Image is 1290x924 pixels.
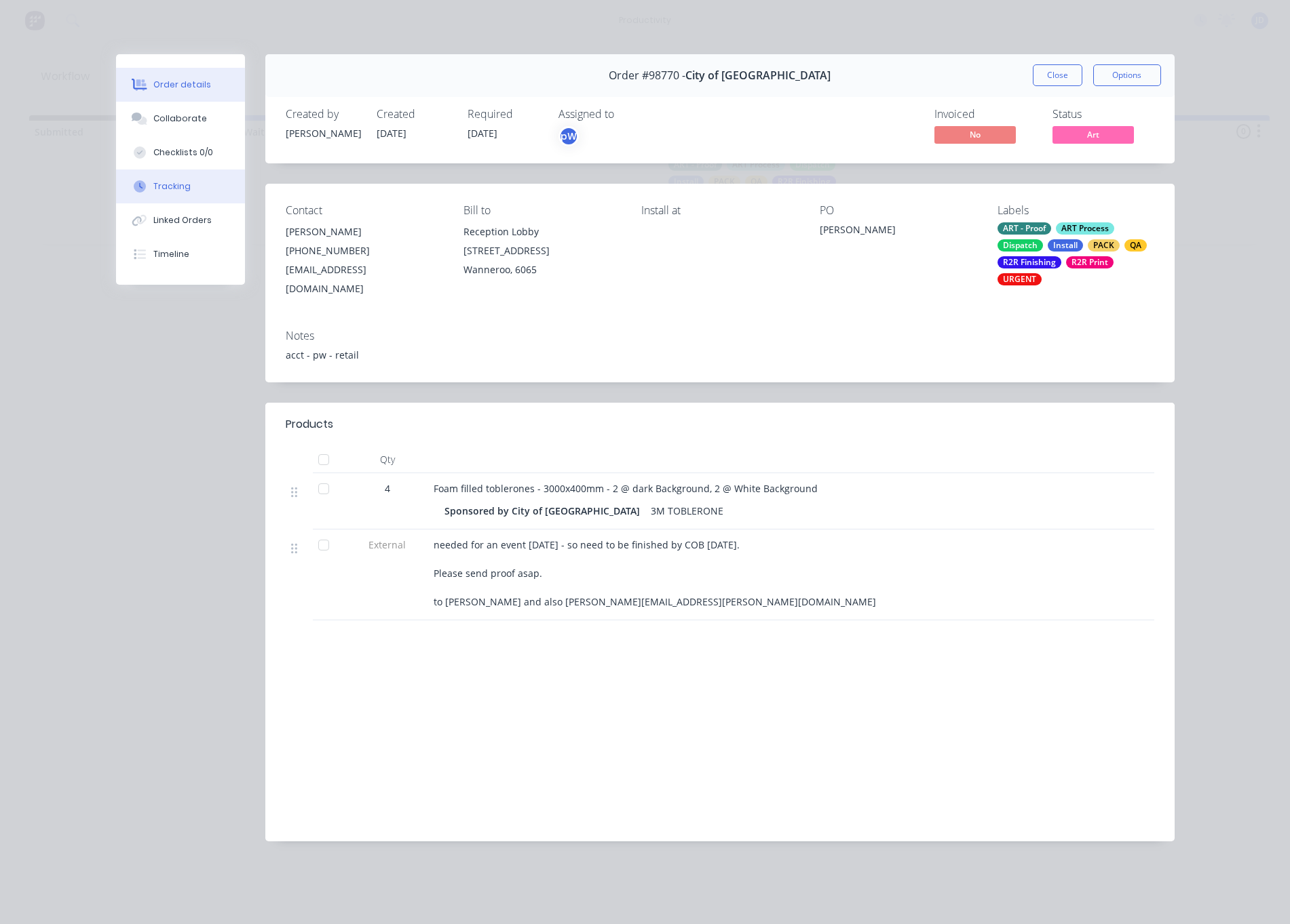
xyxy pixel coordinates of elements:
[116,237,245,271] button: Timeline
[1033,64,1082,86] button: Close
[434,482,818,495] span: Foam filled toblerones - 3000x400mm - 2 @ dark Background, 2 @ White Background
[352,538,423,552] span: External
[1052,126,1134,143] span: Art
[1124,239,1147,252] div: QA
[463,222,620,260] div: Reception Lobby [STREET_ADDRESS]
[153,248,189,260] div: Timeline
[116,68,245,102] button: Order details
[434,538,876,608] span: needed for an event [DATE] - so need to be finished by COB [DATE]. Please send proof asap. to [PE...
[820,204,976,217] div: PO
[286,260,442,298] div: [EMAIL_ADDRESS][DOMAIN_NAME]
[286,348,1154,362] div: acct - pw - retail
[463,222,620,279] div: Reception Lobby [STREET_ADDRESS]Wanneroo, 6065
[820,222,976,241] div: [PERSON_NAME]
[377,127,406,140] span: [DATE]
[1048,239,1083,252] div: Install
[1093,64,1161,86] button: Options
[286,222,442,241] div: [PERSON_NAME]
[558,108,694,121] div: Assigned to
[558,126,579,146] button: pW
[998,239,1043,252] div: Dispatch
[385,481,390,496] span: 4
[153,214,212,226] div: Linked Orders
[641,204,797,217] div: Install at
[1052,108,1154,121] div: Status
[934,126,1016,143] span: No
[116,169,245,203] button: Tracking
[463,204,620,217] div: Bill to
[998,204,1154,217] div: Labels
[444,501,645,521] div: Sponsored by City of [GEOGRAPHIC_DATA]
[998,256,1061,268] div: R2R Finishing
[468,127,497,140] span: [DATE]
[463,260,620,279] div: Wanneroo, 6065
[468,108,542,121] div: Required
[377,108,451,121] div: Created
[998,222,1051,235] div: ART - Proof
[286,329,1154,342] div: Notes
[286,126,360,140] div: [PERSON_NAME]
[116,136,245,169] button: Checklists 0/0
[1088,239,1120,252] div: PACK
[347,446,428,473] div: Qty
[1056,222,1114,235] div: ART Process
[685,69,831,82] span: City of [GEOGRAPHIC_DATA]
[1052,126,1134,146] button: Art
[286,241,442,260] div: [PHONE_NUMBER]
[286,416,333,433] div: Products
[116,102,245,136] button: Collaborate
[998,273,1042,285] div: URGENT
[286,204,442,217] div: Contact
[934,108,1036,121] div: Invoiced
[153,146,213,159] div: Checklists 0/0
[286,222,442,298] div: [PERSON_NAME][PHONE_NUMBER][EMAIL_ADDRESS][DOMAIN_NAME]
[153,180,191,193] div: Tracking
[116,203,245,237] button: Linked Orders
[153,113,207,125] div: Collaborate
[286,108,360,121] div: Created by
[1066,256,1114,268] div: R2R Print
[609,69,685,82] span: Order #98770 -
[153,79,211,91] div: Order details
[645,501,729,521] div: 3M TOBLERONE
